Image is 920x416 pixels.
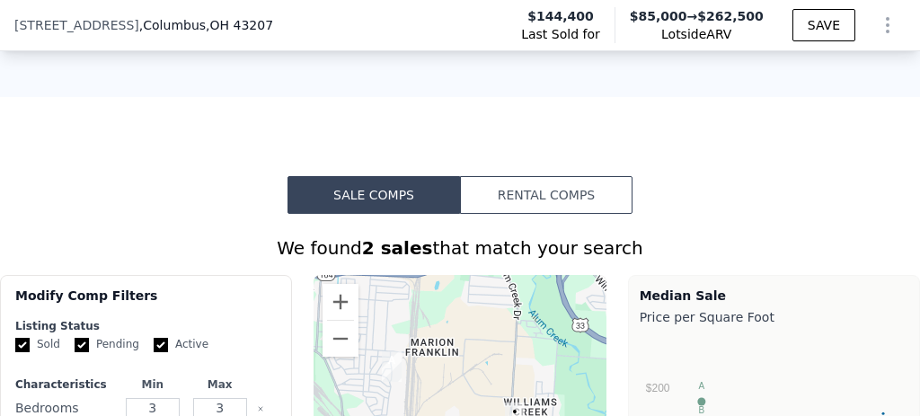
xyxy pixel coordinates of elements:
[323,321,358,357] button: Zoom out
[870,7,906,43] button: Show Options
[527,7,594,25] span: $144,400
[630,25,764,43] span: Lotside ARV
[698,381,704,391] text: A
[375,344,409,389] div: 3184 Weirton Dr
[14,16,139,34] span: [STREET_ADDRESS]
[15,319,277,333] div: Listing Status
[15,377,115,392] div: Characteristics
[460,176,632,214] button: Rental Comps
[206,18,273,32] span: , OH 43207
[698,405,704,415] text: B
[139,16,273,34] span: , Columbus
[75,337,139,352] label: Pending
[792,9,855,41] button: SAVE
[122,377,182,392] div: Min
[154,337,208,352] label: Active
[362,237,433,259] strong: 2 sales
[190,377,250,392] div: Max
[15,338,30,352] input: Sold
[75,338,89,352] input: Pending
[640,287,908,305] div: Median Sale
[697,9,764,23] span: $262,500
[15,337,60,352] label: Sold
[640,305,908,330] div: Price per Square Foot
[287,176,460,214] button: Sale Comps
[630,7,764,25] span: →
[154,338,168,352] input: Active
[630,9,687,23] span: $85,000
[15,287,277,319] div: Modify Comp Filters
[645,382,669,394] text: $200
[521,25,600,43] span: Last Sold for
[257,405,264,412] button: Clear
[323,284,358,320] button: Zoom in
